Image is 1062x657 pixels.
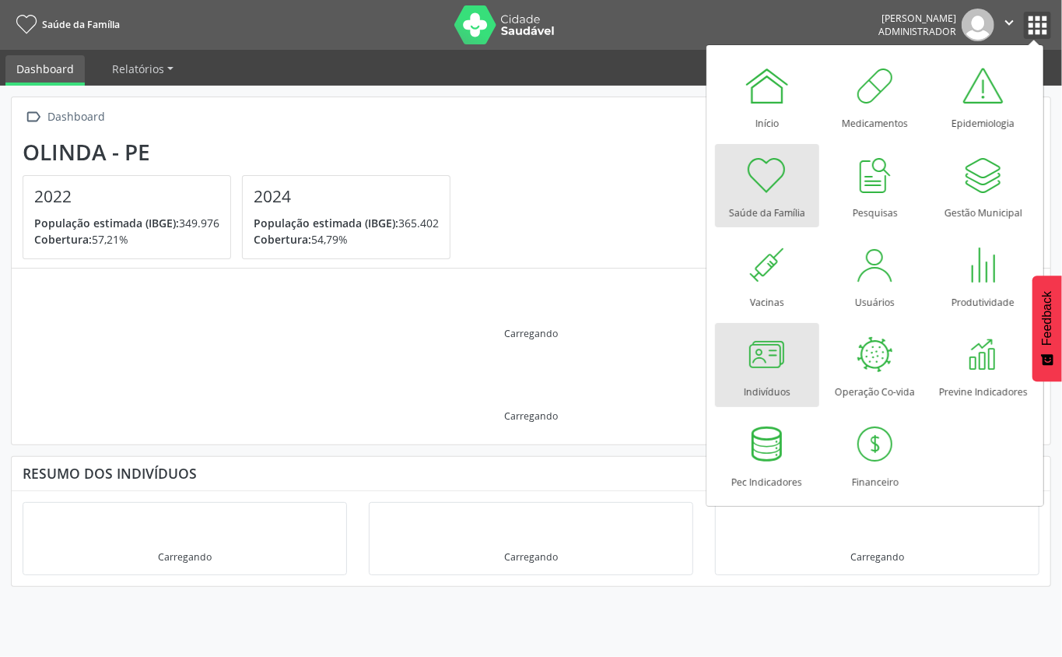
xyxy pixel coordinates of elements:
[504,550,558,564] div: Carregando
[715,323,819,406] a: Indivíduos
[23,106,108,128] a:  Dashboard
[1032,276,1062,381] button: Feedback - Mostrar pesquisa
[1024,12,1051,39] button: apps
[101,55,184,83] a: Relatórios
[23,139,461,165] div: Olinda - PE
[823,234,927,317] a: Usuários
[504,409,558,423] div: Carregando
[254,187,439,206] h4: 2024
[254,216,398,230] span: População estimada (IBGE):
[504,327,558,340] div: Carregando
[254,231,439,248] p: 54,79%
[931,234,1036,317] a: Produtividade
[850,550,904,564] div: Carregando
[962,9,994,41] img: img
[34,231,219,248] p: 57,21%
[112,61,164,76] span: Relatórios
[23,465,1039,482] div: Resumo dos indivíduos
[42,18,120,31] span: Saúde da Família
[1040,291,1054,346] span: Feedback
[823,144,927,227] a: Pesquisas
[254,215,439,231] p: 365.402
[715,234,819,317] a: Vacinas
[5,55,85,86] a: Dashboard
[1001,14,1018,31] i: 
[34,232,92,247] span: Cobertura:
[931,54,1036,138] a: Epidemiologia
[994,9,1024,41] button: 
[34,216,179,230] span: População estimada (IBGE):
[931,323,1036,406] a: Previne Indicadores
[878,12,956,25] div: [PERSON_NAME]
[45,106,108,128] div: Dashboard
[823,54,927,138] a: Medicamentos
[823,413,927,497] a: Financeiro
[878,25,956,38] span: Administrador
[931,144,1036,227] a: Gestão Municipal
[11,12,120,37] a: Saúde da Família
[715,413,819,497] a: Pec Indicadores
[158,550,212,564] div: Carregando
[254,232,311,247] span: Cobertura:
[34,187,219,206] h4: 2022
[34,215,219,231] p: 349.976
[715,144,819,227] a: Saúde da Família
[23,106,45,128] i: 
[823,323,927,406] a: Operação Co-vida
[715,54,819,138] a: Início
